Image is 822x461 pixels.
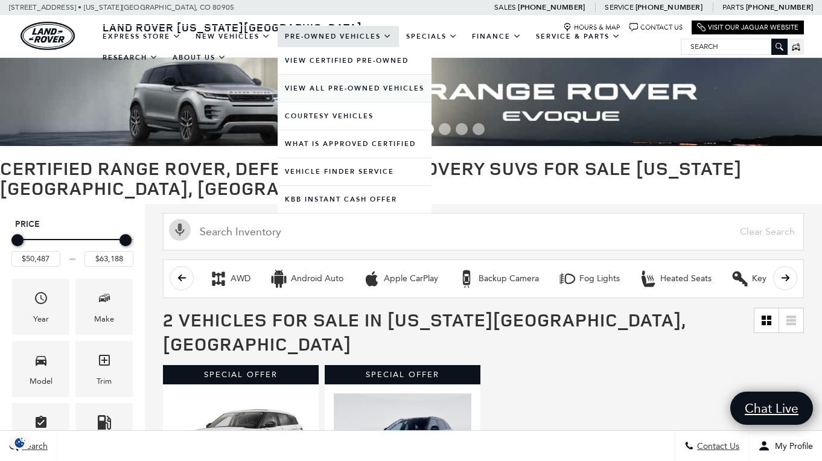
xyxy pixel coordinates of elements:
span: 2 Vehicles for Sale in [US_STATE][GEOGRAPHIC_DATA], [GEOGRAPHIC_DATA] [163,307,686,356]
h5: Price [15,219,130,230]
span: Service [605,3,633,11]
span: Make [97,288,112,313]
div: Android Auto [270,270,288,288]
a: [STREET_ADDRESS] • [US_STATE][GEOGRAPHIC_DATA], CO 80905 [9,3,234,11]
a: About Us [165,47,234,68]
a: Pre-Owned Vehicles [278,26,399,47]
span: Land Rover [US_STATE][GEOGRAPHIC_DATA] [103,20,362,34]
span: Contact Us [694,441,739,451]
div: Fog Lights [579,273,620,284]
button: Backup CameraBackup Camera [451,266,546,291]
div: Heated Seats [639,270,657,288]
div: Special Offer [163,365,319,384]
button: scroll right [773,266,797,290]
span: Go to slide 8 [456,123,468,135]
a: EXPRESS STORE [95,26,188,47]
div: Model [30,375,53,388]
span: Fueltype [97,412,112,437]
div: Keyless Entry [731,270,749,288]
div: AWD [231,273,250,284]
div: Special Offer [325,365,480,384]
div: Backup Camera [457,270,476,288]
span: My Profile [770,441,813,451]
div: Year [33,313,49,326]
a: New Vehicles [188,26,278,47]
div: Price [11,230,133,267]
a: [PHONE_NUMBER] [518,2,585,12]
a: What Is Approved Certified [278,130,432,157]
img: Land Rover [21,22,75,50]
input: Search [681,39,787,54]
a: View All Pre-Owned Vehicles [278,75,432,102]
a: Chat Live [730,392,813,425]
a: Finance [465,26,529,47]
div: TrimTrim [75,341,133,397]
div: Make [94,313,114,326]
section: Click to Open Cookie Consent Modal [6,436,34,449]
div: Minimum Price [11,234,24,246]
button: Apple CarPlayApple CarPlay [356,266,445,291]
a: Research [95,47,165,68]
a: Courtesy Vehicles [278,103,432,130]
div: Maximum Price [119,234,132,246]
a: Service & Parts [529,26,628,47]
a: [PHONE_NUMBER] [636,2,703,12]
svg: Click to toggle on voice search [169,219,191,241]
a: View Certified Pre-Owned [278,47,432,74]
a: Hours & Map [563,23,620,32]
input: Minimum [11,251,60,267]
a: Land Rover [US_STATE][GEOGRAPHIC_DATA] [95,20,369,34]
span: Trim [97,350,112,375]
a: land-rover [21,22,75,50]
a: [PHONE_NUMBER] [746,2,813,12]
img: Opt-Out Icon [6,436,34,449]
button: Android AutoAndroid Auto [263,266,350,291]
button: Keyless EntryKeyless Entry [724,266,809,291]
button: Fog LightsFog Lights [552,266,626,291]
button: AWDAWD [203,266,257,291]
button: Open user profile menu [749,431,822,461]
span: Go to slide 7 [439,123,451,135]
div: YearYear [12,279,69,335]
div: Apple CarPlay [384,273,438,284]
span: Year [34,288,48,313]
div: FueltypeFueltype [75,403,133,459]
div: ModelModel [12,341,69,397]
div: Backup Camera [479,273,539,284]
input: Search Inventory [163,213,804,250]
a: Specials [399,26,465,47]
a: Contact Us [629,23,683,32]
div: MakeMake [75,279,133,335]
div: AWD [209,270,228,288]
div: Fog Lights [558,270,576,288]
button: scroll left [170,266,194,290]
a: Vehicle Finder Service [278,158,432,185]
span: Parts [722,3,744,11]
button: Heated SeatsHeated Seats [632,266,718,291]
div: Trim [97,375,112,388]
span: Go to slide 9 [473,123,485,135]
span: Sales [494,3,516,11]
div: Apple CarPlay [363,270,381,288]
span: Features [34,412,48,437]
input: Maximum [84,251,133,267]
a: KBB Instant Cash Offer [278,186,432,213]
nav: Main Navigation [95,26,681,68]
div: Android Auto [291,273,343,284]
div: Keyless Entry [752,273,803,284]
span: Model [34,350,48,375]
a: Visit Our Jaguar Website [697,23,798,32]
div: Heated Seats [660,273,712,284]
div: FeaturesFeatures [12,403,69,459]
span: Chat Live [739,400,804,416]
